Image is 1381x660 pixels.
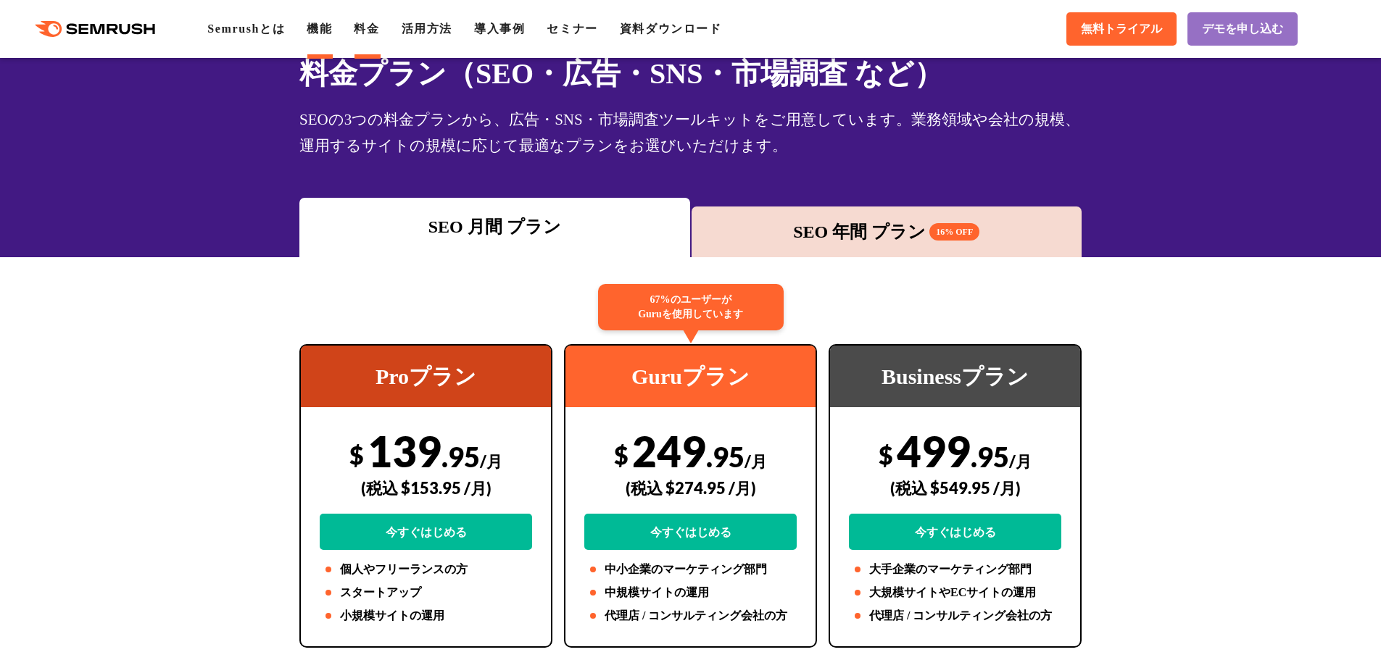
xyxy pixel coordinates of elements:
a: デモを申し込む [1187,12,1298,46]
li: 代理店 / コンサルティング会社の方 [584,607,797,625]
a: 活用方法 [402,22,452,35]
div: 499 [849,425,1061,550]
span: .95 [971,440,1009,473]
a: 料金 [354,22,379,35]
li: スタートアップ [320,584,532,601]
a: 機能 [307,22,332,35]
span: $ [349,440,364,469]
a: 導入事例 [474,22,525,35]
div: (税込 $549.95 /月) [849,462,1061,514]
span: 無料トライアル [1081,22,1162,37]
div: (税込 $274.95 /月) [584,462,797,514]
div: 67%のユーザーが Guruを使用しています [598,284,784,330]
span: /月 [480,451,502,471]
span: デモを申し込む [1202,22,1283,37]
h1: 料金プラン（SEO・広告・SNS・市場調査 など） [299,52,1082,95]
span: .95 [441,440,480,473]
li: 個人やフリーランスの方 [320,561,532,578]
div: 139 [320,425,532,550]
div: SEO 月間 プラン [307,214,683,240]
a: 今すぐはじめる [584,514,797,550]
a: 今すぐはじめる [320,514,532,550]
a: 今すぐはじめる [849,514,1061,550]
li: 大手企業のマーケティング部門 [849,561,1061,578]
div: SEO 年間 プラン [699,219,1075,245]
span: .95 [706,440,745,473]
li: 代理店 / コンサルティング会社の方 [849,607,1061,625]
div: Guruプラン [565,346,816,407]
span: $ [879,440,893,469]
div: (税込 $153.95 /月) [320,462,532,514]
a: Semrushとは [207,22,285,35]
li: 小規模サイトの運用 [320,607,532,625]
li: 大規模サイトやECサイトの運用 [849,584,1061,601]
div: Proプラン [301,346,551,407]
span: /月 [1009,451,1032,471]
span: $ [614,440,629,469]
li: 中小企業のマーケティング部門 [584,561,797,578]
div: Businessプラン [830,346,1080,407]
li: 中規模サイトの運用 [584,584,797,601]
a: 資料ダウンロード [620,22,722,35]
span: /月 [745,451,767,471]
div: SEOの3つの料金プランから、広告・SNS・市場調査ツールキットをご用意しています。業務領域や会社の規模、運用するサイトの規模に応じて最適なプランをお選びいただけます。 [299,106,1082,159]
span: 16% OFF [929,223,979,241]
a: 無料トライアル [1066,12,1177,46]
a: セミナー [547,22,597,35]
div: 249 [584,425,797,550]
